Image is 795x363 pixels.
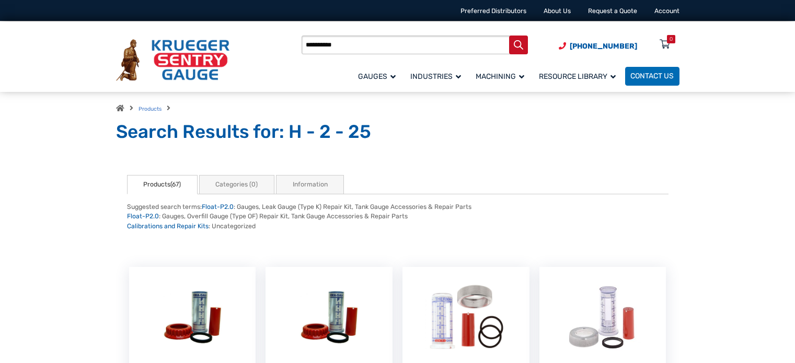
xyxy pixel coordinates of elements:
[116,39,229,81] img: Krueger Sentry Gauge
[460,7,526,15] a: Preferred Distributors
[353,65,405,87] a: Gauges
[276,175,344,194] a: Information
[127,213,159,220] a: Float-P2.0
[625,67,679,86] a: Contact Us
[539,72,616,81] span: Resource Library
[476,72,524,81] span: Machining
[199,175,274,194] a: Categories (0)
[139,106,162,112] a: Products
[127,175,198,194] a: Products(67)
[544,7,571,15] a: About Us
[127,202,669,231] div: Suggested search terms: : Gauges, Leak Gauge (Type K) Repair Kit, Tank Gauge Accessories & Repair...
[358,72,396,81] span: Gauges
[116,121,679,144] h1: Search Results for: H - 2 - 25
[534,65,625,87] a: Resource Library
[559,41,637,52] a: Phone Number (920) 434-8860
[570,42,637,51] span: [PHONE_NUMBER]
[410,72,461,81] span: Industries
[470,65,534,87] a: Machining
[670,35,673,43] div: 0
[202,203,234,210] a: Float-P2.0
[630,72,674,81] span: Contact Us
[588,7,637,15] a: Request a Quote
[127,223,209,230] a: Calibrations and Repair Kits
[654,7,679,15] a: Account
[405,65,470,87] a: Industries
